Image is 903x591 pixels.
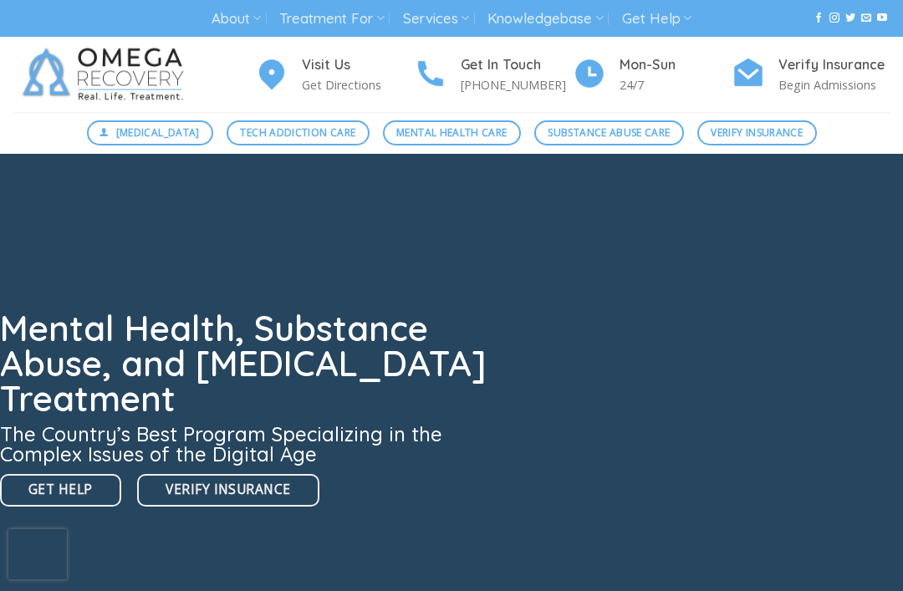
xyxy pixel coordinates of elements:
[396,125,507,140] span: Mental Health Care
[87,120,214,145] a: [MEDICAL_DATA]
[137,474,319,507] a: Verify Insurance
[622,3,691,34] a: Get Help
[302,54,414,76] h4: Visit Us
[383,120,521,145] a: Mental Health Care
[732,54,890,95] a: Verify Insurance Begin Admissions
[166,479,290,500] span: Verify Insurance
[829,13,839,24] a: Follow on Instagram
[814,13,824,24] a: Follow on Facebook
[227,120,370,145] a: Tech Addiction Care
[778,75,890,94] p: Begin Admissions
[461,54,573,76] h4: Get In Touch
[548,125,670,140] span: Substance Abuse Care
[302,75,414,94] p: Get Directions
[861,13,871,24] a: Send us an email
[240,125,355,140] span: Tech Addiction Care
[212,3,261,34] a: About
[778,54,890,76] h4: Verify Insurance
[620,54,732,76] h4: Mon-Sun
[845,13,855,24] a: Follow on Twitter
[255,54,414,95] a: Visit Us Get Directions
[8,529,67,579] iframe: reCAPTCHA
[711,125,803,140] span: Verify Insurance
[13,37,201,112] img: Omega Recovery
[116,125,200,140] span: [MEDICAL_DATA]
[414,54,573,95] a: Get In Touch [PHONE_NUMBER]
[403,3,469,34] a: Services
[279,3,384,34] a: Treatment For
[28,479,93,500] span: Get Help
[620,75,732,94] p: 24/7
[697,120,817,145] a: Verify Insurance
[487,3,603,34] a: Knowledgebase
[461,75,573,94] p: [PHONE_NUMBER]
[877,13,887,24] a: Follow on YouTube
[534,120,684,145] a: Substance Abuse Care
